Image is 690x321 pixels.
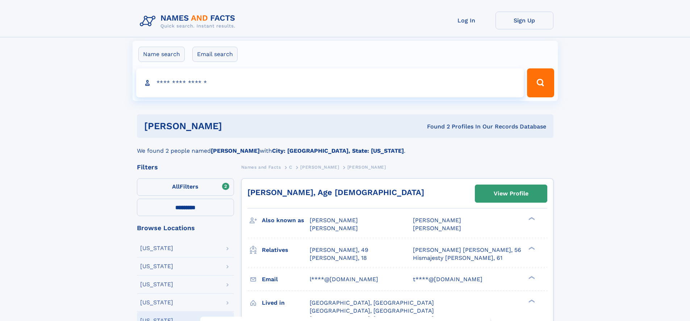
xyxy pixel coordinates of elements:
[140,245,173,251] div: [US_STATE]
[310,246,368,254] a: [PERSON_NAME], 49
[413,254,502,262] a: Hismajesty [PERSON_NAME], 61
[211,147,260,154] b: [PERSON_NAME]
[413,246,521,254] a: [PERSON_NAME] [PERSON_NAME], 56
[527,299,535,303] div: ❯
[137,164,234,170] div: Filters
[310,299,434,306] span: [GEOGRAPHIC_DATA], [GEOGRAPHIC_DATA]
[347,165,386,170] span: [PERSON_NAME]
[527,216,535,221] div: ❯
[289,162,292,172] a: C
[172,183,180,190] span: All
[527,68,554,97] button: Search Button
[527,275,535,280] div: ❯
[137,12,241,31] img: Logo Names and Facts
[310,217,358,224] span: [PERSON_NAME]
[289,165,292,170] span: C
[140,300,173,305] div: [US_STATE]
[475,185,547,202] a: View Profile
[300,162,339,172] a: [PERSON_NAME]
[136,68,524,97] input: search input
[325,123,546,131] div: Found 2 Profiles In Our Records Database
[192,47,238,62] label: Email search
[272,147,404,154] b: City: [GEOGRAPHIC_DATA], State: [US_STATE]
[247,188,424,197] a: [PERSON_NAME], Age [DEMOGRAPHIC_DATA]
[241,162,281,172] a: Names and Facts
[137,178,234,196] label: Filters
[140,263,173,269] div: [US_STATE]
[495,12,553,29] a: Sign Up
[262,244,310,256] h3: Relatives
[137,138,553,155] div: We found 2 people named with .
[438,12,495,29] a: Log In
[300,165,339,170] span: [PERSON_NAME]
[310,307,434,314] span: [GEOGRAPHIC_DATA], [GEOGRAPHIC_DATA]
[310,254,367,262] a: [PERSON_NAME], 18
[140,282,173,287] div: [US_STATE]
[413,217,461,224] span: [PERSON_NAME]
[262,297,310,309] h3: Lived in
[310,225,358,232] span: [PERSON_NAME]
[262,214,310,227] h3: Also known as
[137,225,234,231] div: Browse Locations
[494,185,528,202] div: View Profile
[144,122,325,131] h1: [PERSON_NAME]
[138,47,185,62] label: Name search
[413,225,461,232] span: [PERSON_NAME]
[262,273,310,286] h3: Email
[527,246,535,250] div: ❯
